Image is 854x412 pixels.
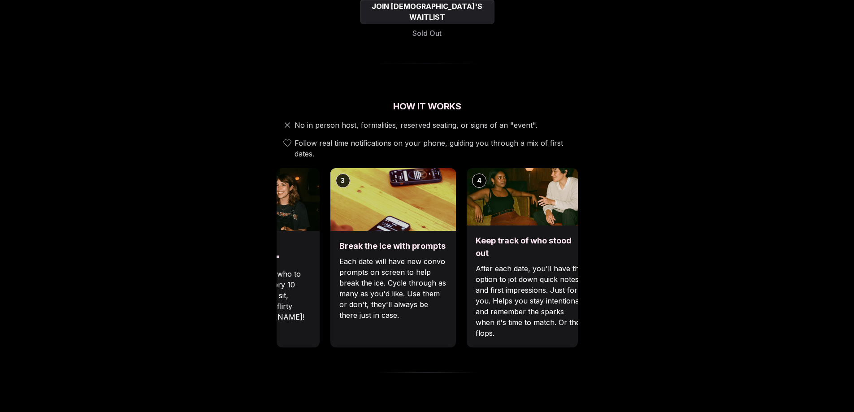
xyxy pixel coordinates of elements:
[295,120,538,130] span: No in person host, formalities, reserved seating, or signs of an "event".
[295,138,574,159] span: Follow real time notifications on your phone, guiding you through a mix of first dates.
[336,173,350,188] div: 3
[277,100,578,113] h2: How It Works
[330,168,456,231] img: Break the ice with prompts
[476,234,583,260] h3: Keep track of who stood out
[339,240,447,252] h3: Break the ice with prompts
[339,256,447,321] p: Each date will have new convo prompts on screen to help break the ice. Cycle through as many as y...
[472,173,486,188] div: 4
[476,263,583,338] p: After each date, you'll have the option to jot down quick notes and first impressions. Just for y...
[467,168,592,226] img: Keep track of who stood out
[412,28,442,39] span: Sold Out
[360,1,494,22] span: JOIN [DEMOGRAPHIC_DATA]'S WAITLIST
